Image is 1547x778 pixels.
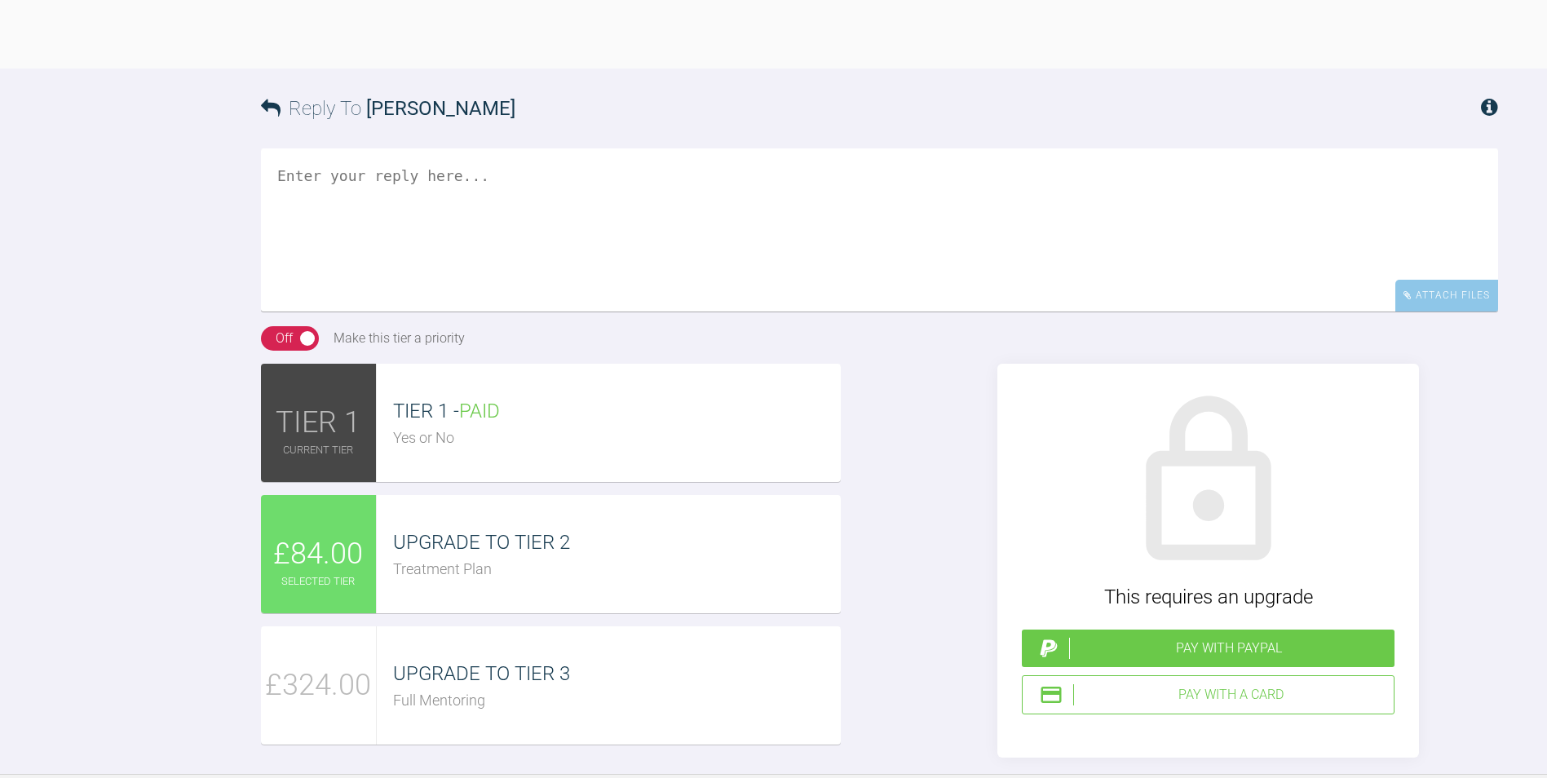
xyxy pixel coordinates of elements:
span: PAID [459,400,500,422]
div: Make this tier a priority [334,328,465,349]
span: TIER 1 - [393,400,500,422]
div: Pay with a Card [1073,684,1387,705]
div: Pay with PayPal [1069,638,1388,659]
h3: Reply To [261,93,515,124]
div: Treatment Plan [393,558,841,581]
span: £324.00 [265,662,371,709]
span: £84.00 [273,531,363,578]
span: UPGRADE TO TIER 3 [393,662,570,685]
img: stripeIcon.ae7d7783.svg [1039,683,1063,707]
div: Full Mentoring [393,689,841,713]
img: paypal.a7a4ce45.svg [1036,636,1061,661]
span: [PERSON_NAME] [366,97,515,120]
div: Yes or No [393,427,841,450]
img: lock.6dc949b6.svg [1115,388,1302,576]
div: This requires an upgrade [1022,581,1395,612]
div: Off [276,328,293,349]
div: Attach Files [1395,280,1498,312]
span: UPGRADE TO TIER 2 [393,531,570,554]
span: TIER 1 [276,400,360,447]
